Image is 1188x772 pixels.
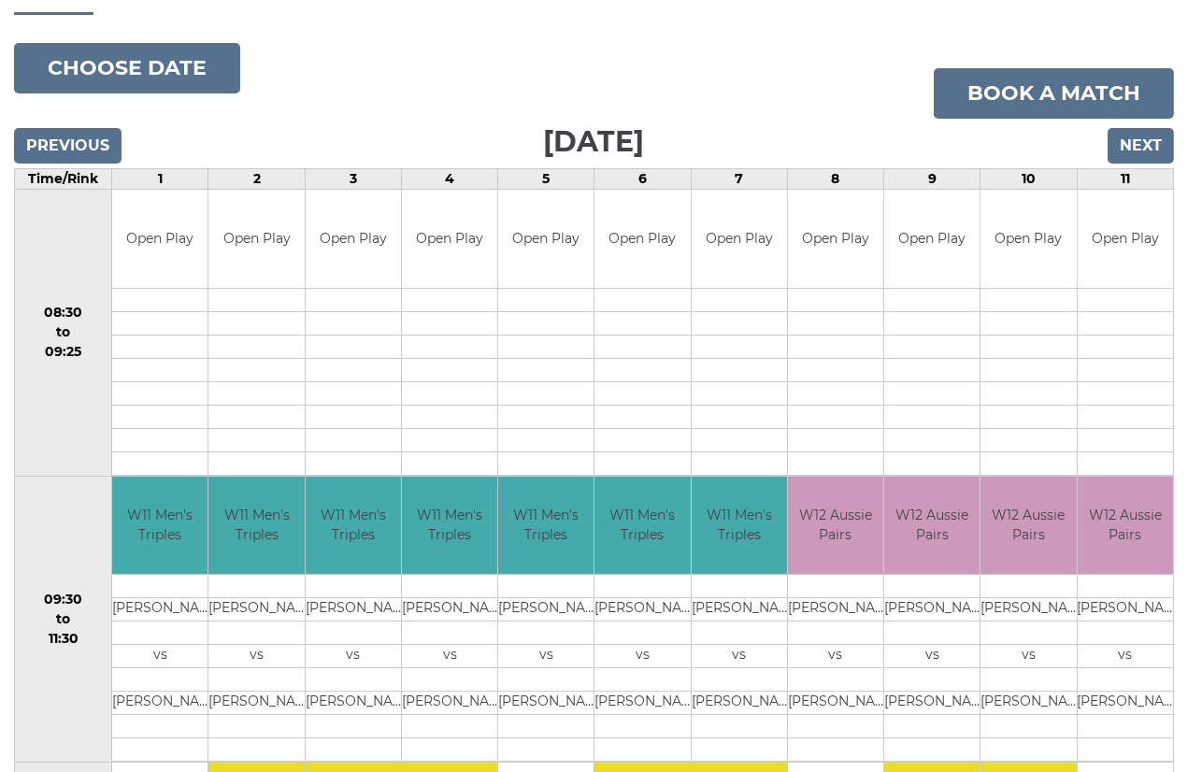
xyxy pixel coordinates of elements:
[788,645,883,668] td: vs
[1078,598,1173,622] td: [PERSON_NAME]
[15,190,112,477] td: 08:30 to 09:25
[112,169,208,190] td: 1
[594,169,691,190] td: 6
[306,190,401,288] td: Open Play
[112,692,208,715] td: [PERSON_NAME]
[402,645,497,668] td: vs
[112,190,208,288] td: Open Play
[884,692,980,715] td: [PERSON_NAME]
[692,477,787,575] td: W11 Men's Triples
[112,645,208,668] td: vs
[402,190,497,288] td: Open Play
[691,169,787,190] td: 7
[692,190,787,288] td: Open Play
[1078,190,1173,288] td: Open Play
[112,477,208,575] td: W11 Men's Triples
[594,692,690,715] td: [PERSON_NAME]
[208,598,304,622] td: [PERSON_NAME]
[402,692,497,715] td: [PERSON_NAME]
[788,692,883,715] td: [PERSON_NAME]
[498,169,594,190] td: 5
[14,128,122,164] input: Previous
[884,477,980,575] td: W12 Aussie Pairs
[402,477,497,575] td: W11 Men's Triples
[884,645,980,668] td: vs
[884,598,980,622] td: [PERSON_NAME]
[402,598,497,622] td: [PERSON_NAME]
[498,477,594,575] td: W11 Men's Triples
[208,692,304,715] td: [PERSON_NAME]
[884,190,980,288] td: Open Play
[306,477,401,575] td: W11 Men's Triples
[306,692,401,715] td: [PERSON_NAME]
[980,477,1076,575] td: W12 Aussie Pairs
[208,169,305,190] td: 2
[498,190,594,288] td: Open Play
[980,692,1076,715] td: [PERSON_NAME]
[980,169,1077,190] td: 10
[112,598,208,622] td: [PERSON_NAME]
[692,692,787,715] td: [PERSON_NAME]
[788,598,883,622] td: [PERSON_NAME]
[1078,477,1173,575] td: W12 Aussie Pairs
[306,645,401,668] td: vs
[980,598,1076,622] td: [PERSON_NAME]
[208,645,304,668] td: vs
[15,476,112,763] td: 09:30 to 11:30
[980,645,1076,668] td: vs
[594,645,690,668] td: vs
[208,477,304,575] td: W11 Men's Triples
[15,169,112,190] td: Time/Rink
[787,169,883,190] td: 8
[692,645,787,668] td: vs
[594,190,690,288] td: Open Play
[1078,645,1173,668] td: vs
[306,598,401,622] td: [PERSON_NAME]
[692,598,787,622] td: [PERSON_NAME]
[14,43,240,93] button: Choose date
[934,68,1174,119] a: Book a match
[1108,128,1174,164] input: Next
[498,598,594,622] td: [PERSON_NAME]
[1078,692,1173,715] td: [PERSON_NAME]
[594,598,690,622] td: [PERSON_NAME]
[305,169,401,190] td: 3
[884,169,980,190] td: 9
[788,477,883,575] td: W12 Aussie Pairs
[208,190,304,288] td: Open Play
[498,692,594,715] td: [PERSON_NAME]
[594,477,690,575] td: W11 Men's Triples
[1077,169,1173,190] td: 11
[980,190,1076,288] td: Open Play
[401,169,497,190] td: 4
[788,190,883,288] td: Open Play
[498,645,594,668] td: vs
